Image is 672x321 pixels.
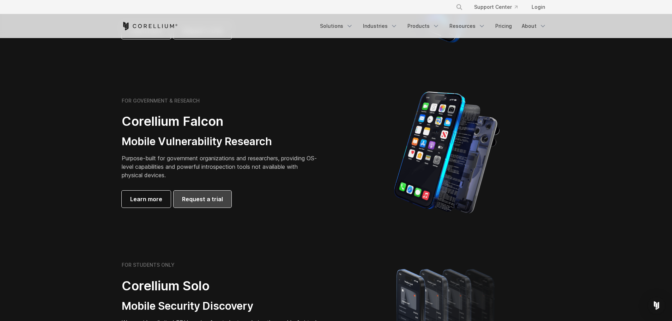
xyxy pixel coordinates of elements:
img: iPhone model separated into the mechanics used to build the physical device. [394,91,500,214]
h3: Mobile Vulnerability Research [122,135,319,148]
a: Login [526,1,551,13]
span: Request a trial [182,195,223,203]
a: Request a trial [174,191,231,208]
a: Resources [445,20,490,32]
a: Corellium Home [122,22,178,30]
a: Products [403,20,444,32]
div: Navigation Menu [447,1,551,13]
a: Learn more [122,191,171,208]
h6: FOR STUDENTS ONLY [122,262,175,268]
a: Support Center [468,1,523,13]
h3: Mobile Security Discovery [122,300,319,313]
button: Search [453,1,466,13]
a: Solutions [316,20,357,32]
div: Open Intercom Messenger [648,297,665,314]
h6: FOR GOVERNMENT & RESEARCH [122,98,200,104]
p: Purpose-built for government organizations and researchers, providing OS-level capabilities and p... [122,154,319,179]
a: Pricing [491,20,516,32]
h2: Corellium Falcon [122,113,319,129]
h2: Corellium Solo [122,278,319,294]
span: Learn more [130,195,162,203]
div: Navigation Menu [316,20,551,32]
a: Industries [359,20,402,32]
a: About [517,20,551,32]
